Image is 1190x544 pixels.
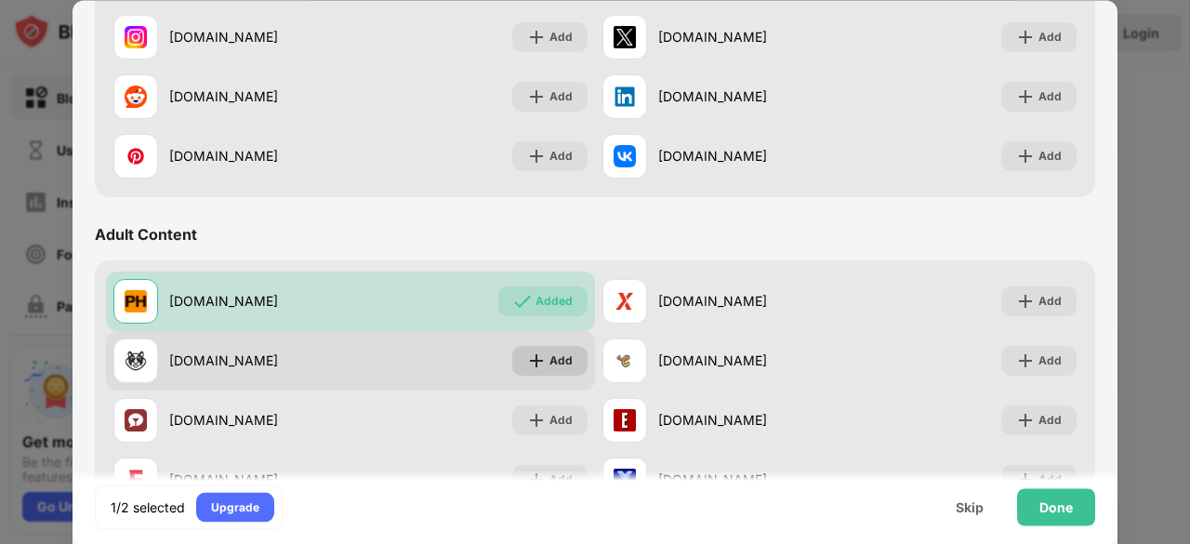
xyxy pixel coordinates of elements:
img: favicons [614,469,636,491]
div: [DOMAIN_NAME] [169,352,350,371]
div: [DOMAIN_NAME] [658,28,840,47]
div: Adult Content [95,225,197,244]
div: Done [1039,499,1073,514]
div: [DOMAIN_NAME] [658,411,840,431]
img: favicons [125,86,147,108]
div: Add [1038,147,1062,166]
div: Added [535,292,573,311]
img: favicons [125,409,147,431]
div: [DOMAIN_NAME] [658,147,840,166]
img: favicons [614,86,636,108]
img: favicons [125,26,147,48]
div: Add [1038,411,1062,430]
img: favicons [125,469,147,491]
div: 1/2 selected [111,498,185,516]
img: favicons [614,26,636,48]
div: Add [549,28,573,46]
div: [DOMAIN_NAME] [169,411,350,431]
div: Add [1038,28,1062,46]
div: Add [549,352,573,370]
div: Add [549,411,573,430]
img: favicons [614,409,636,431]
div: Skip [956,499,984,514]
div: Add [1038,292,1062,311]
div: [DOMAIN_NAME] [169,87,350,107]
img: favicons [125,350,147,372]
div: [DOMAIN_NAME] [169,28,350,47]
img: favicons [614,145,636,167]
div: [DOMAIN_NAME] [658,352,840,371]
div: Add [1038,87,1062,106]
div: [DOMAIN_NAME] [658,292,840,312]
div: Add [549,87,573,106]
div: Add [1038,352,1062,370]
div: [DOMAIN_NAME] [658,87,840,107]
div: [DOMAIN_NAME] [169,292,350,312]
img: favicons [125,145,147,167]
div: Add [549,147,573,166]
img: favicons [125,290,147,312]
div: [DOMAIN_NAME] [169,147,350,166]
img: favicons [614,290,636,312]
div: Upgrade [211,498,259,516]
img: favicons [614,350,636,372]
